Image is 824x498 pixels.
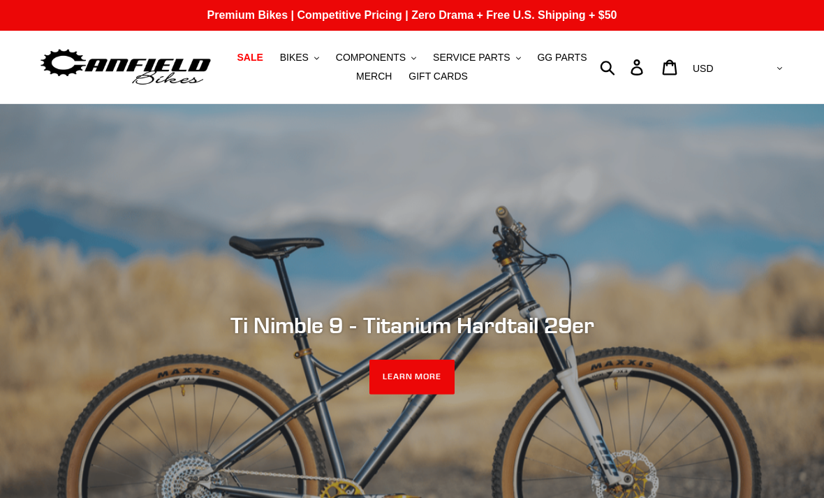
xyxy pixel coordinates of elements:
[356,71,392,82] span: MERCH
[402,67,475,86] a: GIFT CARDS
[237,52,263,64] span: SALE
[230,48,270,67] a: SALE
[38,312,786,338] h2: Ti Nimble 9 - Titanium Hardtail 29er
[336,52,406,64] span: COMPONENTS
[280,52,309,64] span: BIKES
[38,45,213,89] img: Canfield Bikes
[273,48,326,67] button: BIKES
[329,48,423,67] button: COMPONENTS
[409,71,468,82] span: GIFT CARDS
[530,48,594,67] a: GG PARTS
[426,48,527,67] button: SERVICE PARTS
[369,360,455,395] a: LEARN MORE
[349,67,399,86] a: MERCH
[433,52,510,64] span: SERVICE PARTS
[537,52,587,64] span: GG PARTS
